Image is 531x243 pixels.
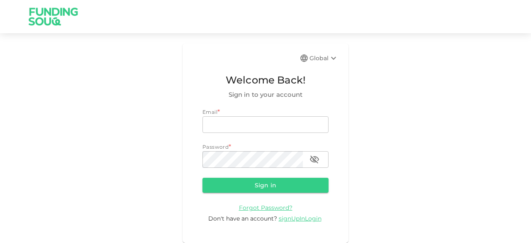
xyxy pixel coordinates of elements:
[202,151,303,168] input: password
[239,204,292,211] a: Forgot Password?
[202,178,329,193] button: Sign in
[202,109,217,115] span: Email
[239,204,292,211] span: Forgot Password?
[279,215,322,222] span: signUpInLogin
[202,72,329,88] span: Welcome Back!
[202,116,329,133] input: email
[309,53,339,63] div: Global
[202,144,229,150] span: Password
[208,215,277,222] span: Don't have an account?
[202,90,329,100] span: Sign in to your account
